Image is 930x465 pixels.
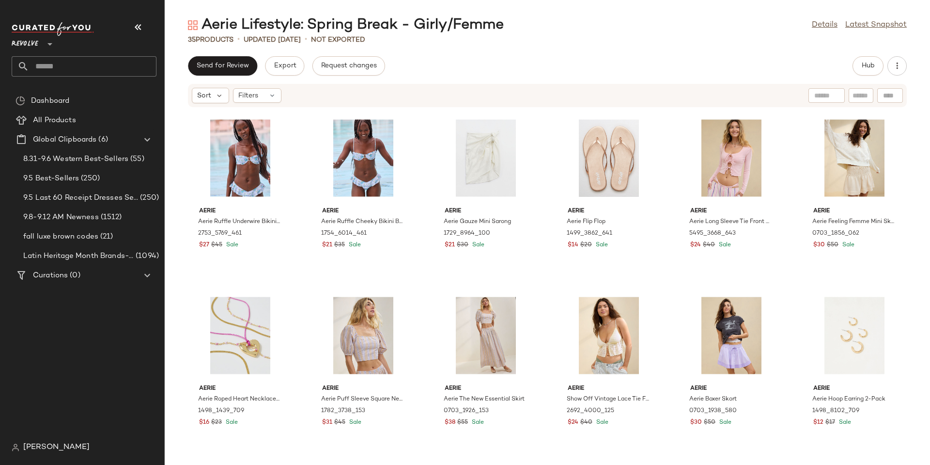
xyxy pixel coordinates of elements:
span: Aerie Boxer Skort [689,395,737,404]
img: 0703_1856_062_of [806,113,903,203]
span: Aerie [199,207,281,216]
span: 1498_8102_709 [812,407,859,416]
span: $31 [322,418,332,427]
span: Sale [837,419,851,426]
span: Export [273,62,296,70]
span: (21) [98,231,113,242]
span: $17 [825,418,835,427]
span: Aerie [445,385,527,393]
img: 1754_6014_461_of [314,113,412,203]
span: Sort [197,91,211,101]
span: 2753_5769_461 [198,229,242,238]
span: Aerie [813,207,896,216]
img: 0703_1926_153_of [437,290,535,381]
img: 1498_1439_709_f [191,290,289,381]
span: 9.5 Best-Sellers [23,173,79,184]
span: $16 [199,418,209,427]
span: Sale [470,419,484,426]
span: (55) [128,154,144,165]
img: 1782_3738_153_of [314,290,412,381]
img: 1499_3862_641_f [560,113,658,203]
span: Sale [224,242,238,248]
span: $14 [568,241,578,250]
span: Aerie Hoop Earring 2-Pack [812,395,885,404]
span: Aerie The New Essential Skirt [444,395,525,404]
img: 0703_1938_580_of [682,290,780,381]
button: Send for Review [188,56,257,76]
span: $40 [580,418,592,427]
span: 1729_8964_100 [444,229,490,238]
img: svg%3e [15,96,25,106]
span: Aerie [322,385,404,393]
span: (250) [138,192,159,204]
span: Aerie [690,385,773,393]
span: Aerie Long Sleeve Tie Front Cardi T-Shirt [689,218,772,226]
span: Latin Heritage Month Brands- DO NOT DELETE [23,251,134,262]
img: svg%3e [12,444,19,451]
span: $30 [690,418,702,427]
span: Aerie Gauze Mini Sarong [444,218,511,226]
span: $30 [813,241,825,250]
span: $24 [690,241,701,250]
span: Sale [347,419,361,426]
span: 9.5 Last 60 Receipt Dresses Selling [23,192,138,204]
span: $30 [457,241,468,250]
span: 2692_4000_125 [567,407,614,416]
img: 2692_4000_125_of [560,290,658,381]
button: Hub [852,56,883,76]
button: Export [265,56,304,76]
span: 1754_6014_461 [321,229,367,238]
span: Revolve [12,33,38,50]
span: Curations [33,270,68,281]
img: cfy_white_logo.C9jOOHJF.svg [12,22,94,36]
div: Products [188,35,233,45]
img: 1729_8964_100_f [437,113,535,203]
span: Sale [594,242,608,248]
span: 35 [188,36,196,44]
span: 1498_1439_709 [198,407,244,416]
span: All Products [33,115,76,126]
span: (1512) [99,212,122,223]
span: 9.8-9.12 AM Newness [23,212,99,223]
span: Filters [238,91,258,101]
span: $40 [703,241,715,250]
span: Sale [347,242,361,248]
span: (1094) [134,251,159,262]
span: 8.31-9.6 Western Best-Sellers [23,154,128,165]
span: $24 [568,418,578,427]
span: $27 [199,241,209,250]
span: Aerie Ruffle Cheeky Bikini Bottom [321,218,403,226]
span: • [305,34,307,46]
span: 0703_1856_062 [812,229,859,238]
span: Aerie [445,207,527,216]
p: updated [DATE] [244,35,301,45]
span: Aerie Flip Flop [567,218,605,226]
span: [PERSON_NAME] [23,442,90,453]
span: Sale [717,419,731,426]
span: $50 [827,241,838,250]
span: $23 [211,418,222,427]
a: Details [812,19,837,31]
img: 5495_3668_643_of [682,113,780,203]
span: Sale [594,419,608,426]
img: 1498_8102_709_f [806,290,903,381]
span: $45 [211,241,222,250]
div: Aerie Lifestyle: Spring Break - Girly/Femme [188,16,504,35]
span: (6) [96,134,108,145]
span: (250) [79,173,100,184]
span: 1499_3862_641 [567,229,612,238]
span: Hub [861,62,875,70]
span: $21 [322,241,332,250]
span: Aerie [568,385,650,393]
span: Request changes [321,62,377,70]
span: Aerie [199,385,281,393]
span: Sale [224,419,238,426]
span: 0703_1926_153 [444,407,489,416]
button: Request changes [312,56,385,76]
span: 0703_1938_580 [689,407,737,416]
span: 1782_3738_153 [321,407,365,416]
span: Aerie Roped Heart Necklace 3-Pack [198,395,280,404]
span: $21 [445,241,455,250]
span: $50 [704,418,715,427]
span: Send for Review [196,62,249,70]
